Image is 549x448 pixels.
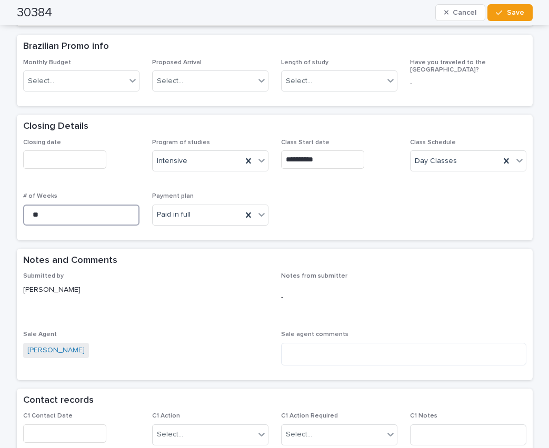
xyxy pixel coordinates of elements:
[23,284,268,296] p: [PERSON_NAME]
[410,139,456,146] span: Class Schedule
[410,59,486,73] span: Have you traveled to the [GEOGRAPHIC_DATA]?
[487,4,532,21] button: Save
[281,59,328,66] span: Length of study
[281,273,347,279] span: Notes from submitter
[23,331,57,338] span: Sale Agent
[23,395,94,406] h2: Contact records
[23,255,117,267] h2: Notes and Comments
[28,76,54,87] div: Select...
[23,273,64,279] span: Submitted by
[281,413,338,419] span: C1 Action Required
[410,78,526,89] p: -
[23,59,71,66] span: Monthly Budget
[23,193,57,199] span: # of Weeks
[286,429,312,440] div: Select...
[23,139,61,146] span: Closing date
[157,429,183,440] div: Select...
[23,121,88,133] h2: Closing Details
[23,413,73,419] span: C1 Contact Date
[507,9,524,16] span: Save
[286,76,312,87] div: Select...
[435,4,486,21] button: Cancel
[152,193,194,199] span: Payment plan
[157,156,187,167] span: Intensive
[152,59,202,66] span: Proposed Arrival
[157,76,183,87] div: Select...
[17,5,52,21] h2: 30384
[152,413,180,419] span: C1 Action
[415,156,457,167] span: Day Classes
[453,9,476,16] span: Cancel
[157,209,191,220] span: Paid in full
[281,331,348,338] span: Sale agent comments
[410,413,437,419] span: C1 Notes
[27,345,85,356] a: [PERSON_NAME]
[281,292,526,303] p: -
[152,139,210,146] span: Program of studies
[23,41,109,53] h2: Brazilian Promo info
[281,139,330,146] span: Class Start date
